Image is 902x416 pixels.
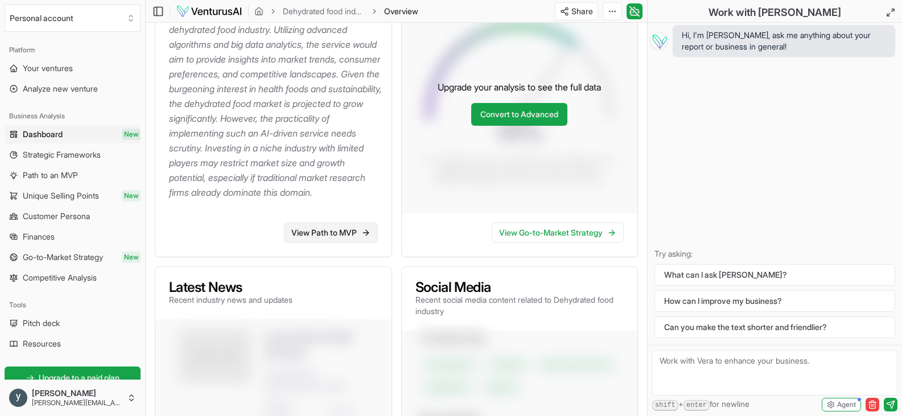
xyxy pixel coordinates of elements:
img: Vera [650,32,668,50]
nav: breadcrumb [254,6,418,17]
img: logo [176,5,242,18]
a: Dehydrated food industry [283,6,365,17]
span: Dashboard [23,129,63,140]
span: Customer Persona [23,211,90,222]
a: Competitive Analysis [5,269,141,287]
span: Path to an MVP [23,170,78,181]
span: Hi, I'm [PERSON_NAME], ask me anything about your report or business in general! [682,30,886,52]
a: DashboardNew [5,125,141,143]
h2: Work with [PERSON_NAME] [709,5,841,20]
button: Share [555,2,598,20]
a: Finances [5,228,141,246]
a: Upgrade to a paid plan [5,366,141,389]
button: Agent [822,398,861,411]
p: Try asking: [654,248,895,260]
a: Customer Persona [5,207,141,225]
div: Platform [5,41,141,59]
span: Competitive Analysis [23,272,97,283]
span: Share [571,6,593,17]
a: Unique Selling PointsNew [5,187,141,205]
div: Business Analysis [5,107,141,125]
span: New [122,252,141,263]
span: Finances [23,231,55,242]
span: Agent [837,400,856,409]
kbd: shift [652,400,678,411]
div: Tools [5,296,141,314]
button: Select an organization [5,5,141,32]
span: Strategic Frameworks [23,149,101,160]
span: Resources [23,338,61,349]
a: Analyze new venture [5,80,141,98]
span: Your ventures [23,63,73,74]
kbd: enter [683,400,710,411]
span: Pitch deck [23,318,60,329]
span: [PERSON_NAME] [32,388,122,398]
img: ACg8ocJ7gjbK2aHzt04yjTjPMsp9ADEKl7Y3G6rYAbZh9H2I4ERglQ=s96-c [9,389,27,407]
a: Convert to Advanced [471,103,567,126]
button: [PERSON_NAME][PERSON_NAME][EMAIL_ADDRESS][DOMAIN_NAME] [5,384,141,411]
a: Strategic Frameworks [5,146,141,164]
a: Go-to-Market StrategyNew [5,248,141,266]
span: + for newline [652,398,749,411]
h3: Latest News [169,281,293,294]
p: Upgrade your analysis to see the full data [438,80,601,94]
span: Go-to-Market Strategy [23,252,103,263]
span: New [122,129,141,140]
button: What can I ask [PERSON_NAME]? [654,264,895,286]
a: Resources [5,335,141,353]
span: Overview [384,6,418,17]
span: New [122,190,141,201]
p: Recent industry news and updates [169,294,293,306]
a: Your ventures [5,59,141,77]
h3: Social Media [415,281,624,294]
a: Pitch deck [5,314,141,332]
a: Path to an MVP [5,166,141,184]
span: Upgrade to a paid plan [39,372,120,384]
span: [PERSON_NAME][EMAIL_ADDRESS][DOMAIN_NAME] [32,398,122,407]
span: Analyze new venture [23,83,98,94]
p: Recent social media content related to Dehydrated food industry [415,294,624,317]
button: Can you make the text shorter and friendlier? [654,316,895,338]
button: How can I improve my business? [654,290,895,312]
a: View Path to MVP [284,223,378,243]
a: View Go-to-Market Strategy [492,223,624,243]
span: Unique Selling Points [23,190,99,201]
